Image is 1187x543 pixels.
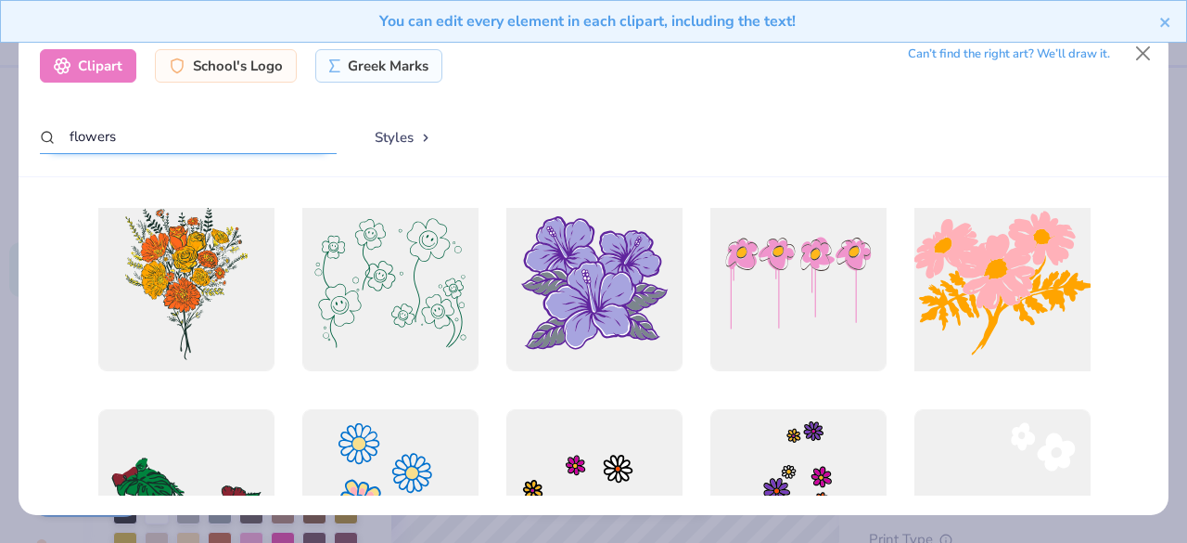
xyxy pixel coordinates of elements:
div: School's Logo [155,49,297,83]
button: Styles [355,120,452,155]
button: close [1159,10,1172,32]
div: Clipart [40,49,136,83]
div: You can edit every element in each clipart, including the text! [15,10,1159,32]
input: Search by name [40,120,337,154]
div: Greek Marks [315,49,442,83]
